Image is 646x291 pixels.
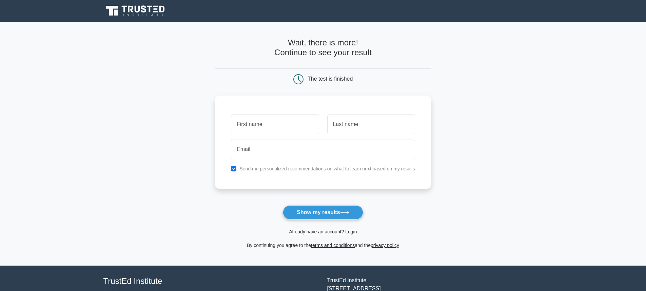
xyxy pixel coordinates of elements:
button: Show my results [283,205,363,220]
input: Last name [327,115,415,134]
input: First name [231,115,319,134]
h4: Wait, there is more! Continue to see your result [215,38,431,58]
input: Email [231,140,415,159]
a: terms and conditions [311,243,355,248]
label: Send me personalized recommendations on what to learn next based on my results [239,166,415,171]
div: The test is finished [308,76,353,82]
a: Already have an account? Login [289,229,357,234]
a: privacy policy [371,243,399,248]
h4: TrustEd Institute [103,276,319,286]
div: By continuing you agree to the and the [211,241,435,249]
